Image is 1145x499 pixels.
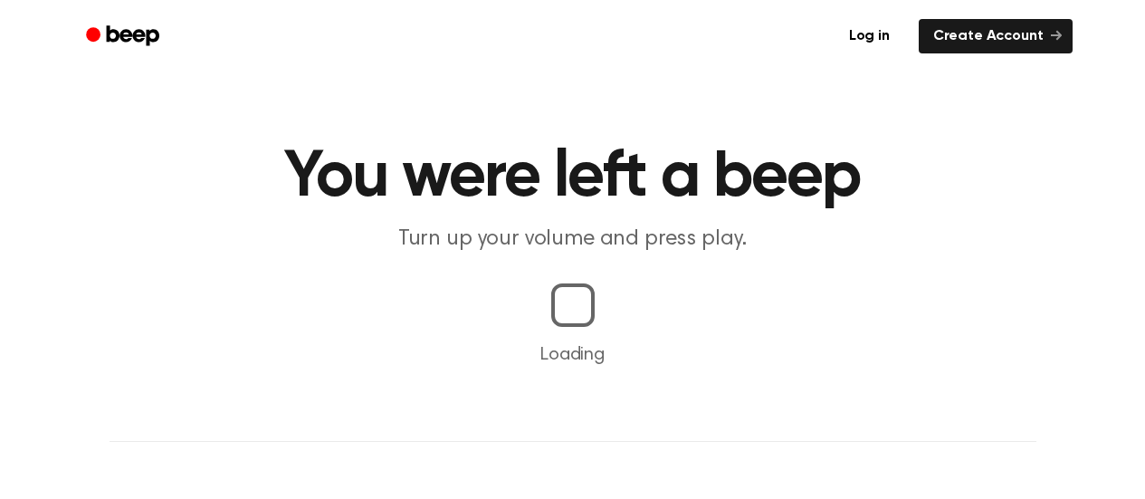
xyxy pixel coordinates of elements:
p: Turn up your volume and press play. [225,225,921,254]
p: Loading [22,341,1123,369]
a: Beep [73,19,176,54]
a: Create Account [919,19,1073,53]
a: Log in [831,15,908,57]
h1: You were left a beep [110,145,1036,210]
